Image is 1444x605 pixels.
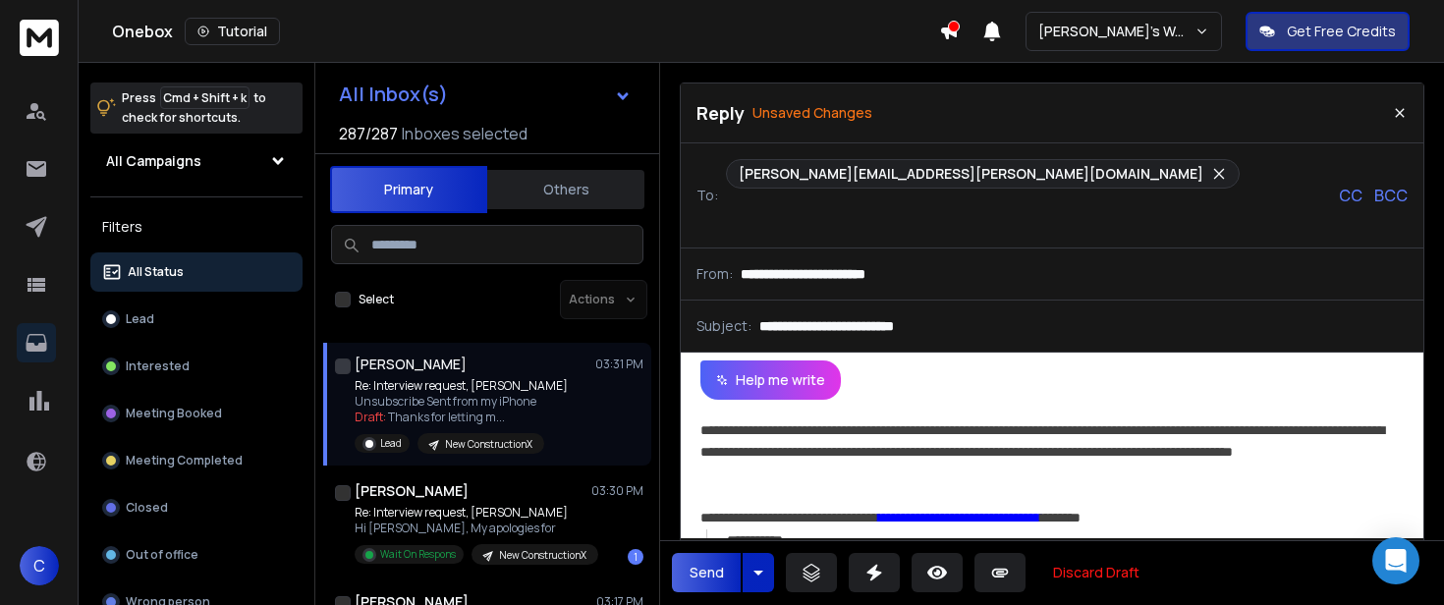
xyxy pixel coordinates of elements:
[160,86,250,109] span: Cmd + Shift + k
[90,252,303,292] button: All Status
[752,103,872,123] p: Unsaved Changes
[591,483,643,499] p: 03:30 PM
[1037,553,1155,592] button: Discard Draft
[355,394,568,410] p: Unsubscribe Sent from my iPhone
[90,441,303,480] button: Meeting Completed
[122,88,266,128] p: Press to check for shortcuts.
[90,141,303,181] button: All Campaigns
[696,99,745,127] p: Reply
[487,168,644,211] button: Others
[126,358,190,374] p: Interested
[355,409,386,425] span: Draft:
[90,535,303,575] button: Out of office
[739,164,1203,184] p: [PERSON_NAME][EMAIL_ADDRESS][PERSON_NAME][DOMAIN_NAME]
[696,316,751,336] p: Subject:
[380,436,402,451] p: Lead
[20,546,59,585] button: C
[696,264,733,284] p: From:
[355,355,467,374] h1: [PERSON_NAME]
[339,122,398,145] span: 287 / 287
[696,186,718,205] p: To:
[445,437,532,452] p: New ConstructionX
[1038,22,1194,41] p: [PERSON_NAME]'s Workspace
[672,553,741,592] button: Send
[339,84,448,104] h1: All Inbox(s)
[106,151,201,171] h1: All Campaigns
[355,481,469,501] h1: [PERSON_NAME]
[700,360,841,400] button: Help me write
[126,547,198,563] p: Out of office
[499,548,586,563] p: New ConstructionX
[388,409,505,425] span: Thanks for letting m ...
[1339,184,1362,207] p: CC
[1374,184,1408,207] p: BCC
[359,292,394,307] label: Select
[90,394,303,433] button: Meeting Booked
[90,347,303,386] button: Interested
[1246,12,1410,51] button: Get Free Credits
[128,264,184,280] p: All Status
[1287,22,1396,41] p: Get Free Credits
[185,18,280,45] button: Tutorial
[595,357,643,372] p: 03:31 PM
[402,122,528,145] h3: Inboxes selected
[126,311,154,327] p: Lead
[126,500,168,516] p: Closed
[355,378,568,394] p: Re: Interview request, [PERSON_NAME]
[323,75,647,114] button: All Inbox(s)
[355,521,590,536] p: Hi [PERSON_NAME], My apologies for
[90,213,303,241] h3: Filters
[628,549,643,565] div: 1
[126,453,243,468] p: Meeting Completed
[90,488,303,527] button: Closed
[380,547,456,562] p: Wait On Respons
[126,406,222,421] p: Meeting Booked
[355,505,590,521] p: Re: Interview request, [PERSON_NAME]
[330,166,487,213] button: Primary
[90,300,303,339] button: Lead
[1372,537,1419,584] div: Open Intercom Messenger
[112,18,939,45] div: Onebox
